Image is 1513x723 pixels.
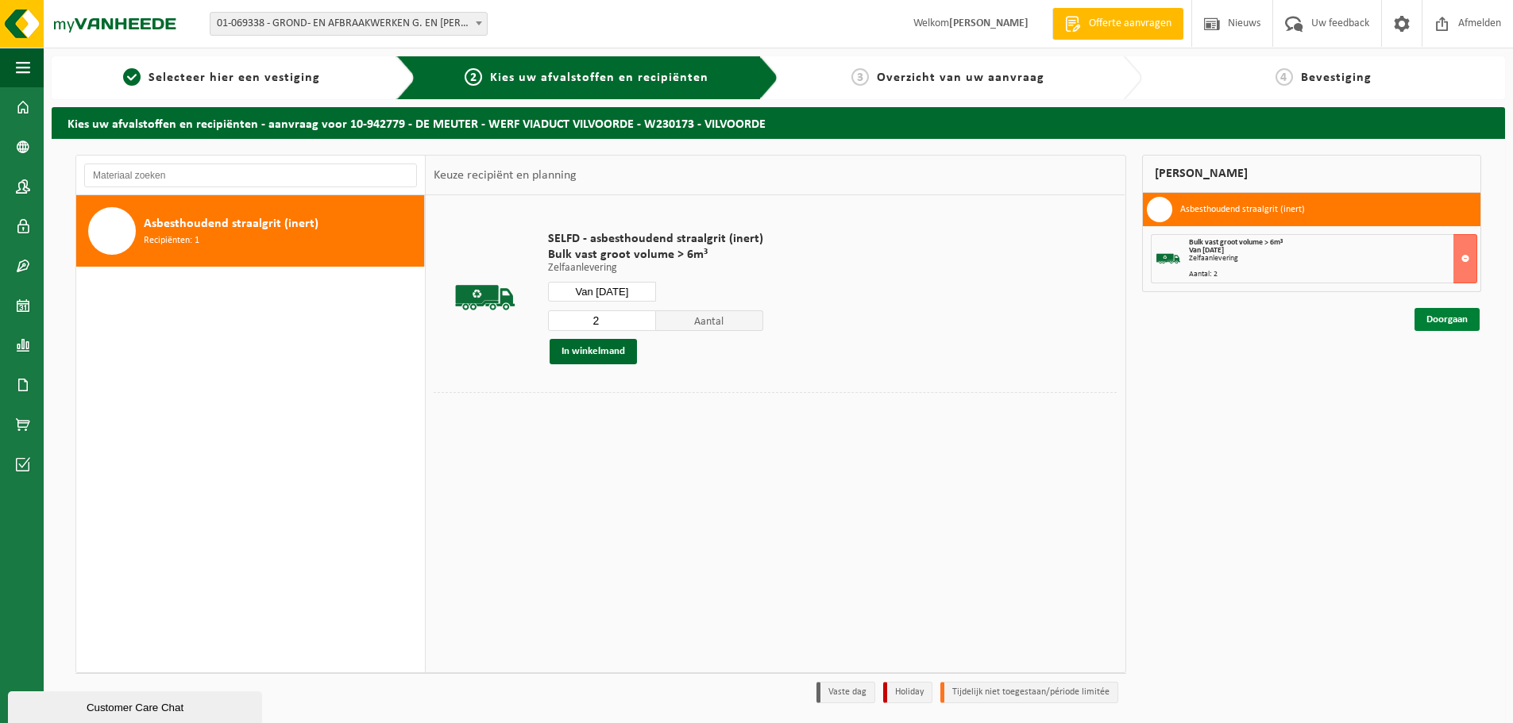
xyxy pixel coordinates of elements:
button: Asbesthoudend straalgrit (inert) Recipiënten: 1 [76,195,425,267]
p: Zelfaanlevering [548,263,763,274]
span: Asbesthoudend straalgrit (inert) [144,214,318,233]
span: Bulk vast groot volume > 6m³ [548,247,763,263]
h2: Kies uw afvalstoffen en recipiënten - aanvraag voor 10-942779 - DE MEUTER - WERF VIADUCT VILVOORD... [52,107,1505,138]
div: [PERSON_NAME] [1142,155,1482,193]
li: Holiday [883,682,932,703]
li: Vaste dag [816,682,875,703]
span: Aantal [656,310,764,331]
span: Offerte aanvragen [1085,16,1175,32]
span: Bevestiging [1301,71,1372,84]
span: Selecteer hier een vestiging [149,71,320,84]
span: Recipiënten: 1 [144,233,199,248]
div: Aantal: 2 [1189,271,1477,279]
li: Tijdelijk niet toegestaan/période limitée [940,682,1118,703]
span: 4 [1276,68,1293,86]
strong: [PERSON_NAME] [949,17,1029,29]
strong: Van [DATE] [1189,246,1224,255]
span: 3 [851,68,869,86]
iframe: chat widget [8,688,265,723]
span: Kies uw afvalstoffen en recipiënten [490,71,708,84]
span: 01-069338 - GROND- EN AFBRAAKWERKEN G. EN A. DE MEUTER - TERNAT [210,13,487,35]
span: SELFD - asbesthoudend straalgrit (inert) [548,231,763,247]
a: Offerte aanvragen [1052,8,1183,40]
span: 01-069338 - GROND- EN AFBRAAKWERKEN G. EN A. DE MEUTER - TERNAT [210,12,488,36]
button: In winkelmand [550,339,637,364]
span: Overzicht van uw aanvraag [877,71,1044,84]
div: Zelfaanlevering [1189,255,1477,263]
span: 1 [123,68,141,86]
a: Doorgaan [1415,308,1480,331]
div: Keuze recipiënt en planning [426,156,585,195]
span: 2 [465,68,482,86]
a: 1Selecteer hier een vestiging [60,68,384,87]
span: Bulk vast groot volume > 6m³ [1189,238,1283,247]
input: Materiaal zoeken [84,163,417,187]
h3: Asbesthoudend straalgrit (inert) [1180,197,1305,222]
input: Selecteer datum [548,282,656,302]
